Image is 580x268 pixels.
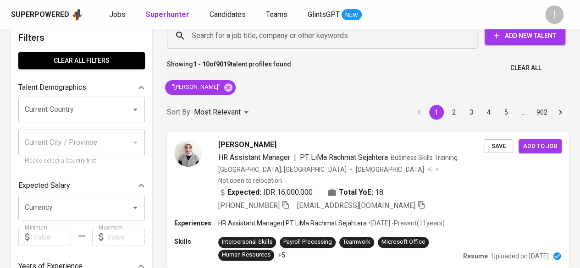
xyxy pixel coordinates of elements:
[167,107,190,118] p: Sort By
[410,105,569,120] nav: pagination navigation
[356,165,425,174] span: [DEMOGRAPHIC_DATA]
[18,176,145,195] div: Expected Salary
[174,237,218,246] p: Skills
[194,104,252,121] div: Most Relevant
[174,219,218,228] p: Experiences
[193,60,210,68] b: 1 - 10
[499,105,514,120] button: Go to page 5
[194,107,241,118] p: Most Relevant
[165,80,236,95] div: "[PERSON_NAME]"
[481,105,496,120] button: Go to page 4
[492,252,549,261] p: Uploaded on [DATE]
[339,187,373,198] b: Total YoE:
[218,219,367,228] p: HR Assistant Manager | PT LiMa Rachmat Sejahtera
[519,139,562,153] button: Add to job
[222,251,271,259] div: Human Resources
[464,105,479,120] button: Go to page 3
[294,152,296,163] span: |
[26,55,138,66] span: Clear All filters
[18,180,70,191] p: Expected Salary
[25,157,138,166] p: Please select a Country first
[218,176,282,185] p: Not open to relocation
[308,10,340,19] span: GlintsGPT
[210,10,246,19] span: Candidates
[485,27,565,45] button: Add New Talent
[146,9,191,21] a: Superhunter
[165,83,226,92] span: "[PERSON_NAME]"
[167,132,569,268] a: [PERSON_NAME]HR Assistant Manager|PT LiMa Rachmat SejahteraBusiness Skills Training[GEOGRAPHIC_DA...
[11,8,83,22] a: Superpoweredapp logo
[109,9,127,21] a: Jobs
[18,78,145,97] div: Talent Demographics
[107,228,145,246] input: Value
[218,201,280,210] span: [PHONE_NUMBER]
[218,139,276,150] span: [PERSON_NAME]
[391,154,458,161] span: Business Skills Training
[11,10,69,20] div: Superpowered
[545,5,563,24] div: I
[222,238,272,246] div: Interpersonal Skills
[523,141,557,152] span: Add to job
[381,238,425,246] div: Microsoft Office
[488,141,508,152] span: Save
[507,60,545,77] button: Clear All
[297,201,415,210] span: [EMAIL_ADDRESS][DOMAIN_NAME]
[342,11,362,20] span: NEW
[18,52,145,69] button: Clear All filters
[218,153,290,162] span: HR Assistant Manager
[227,187,261,198] b: Expected:
[146,10,189,19] b: Superhunter
[516,108,531,117] div: …
[216,60,231,68] b: 9019
[367,219,445,228] p: • [DATE] - Present ( 11 years )
[308,9,362,21] a: GlintsGPT NEW
[278,251,285,260] p: +5
[167,60,291,77] p: Showing of talent profiles found
[463,252,488,261] p: Resume
[71,8,83,22] img: app logo
[375,187,383,198] span: 18
[18,30,145,45] h6: Filters
[218,165,347,174] div: [GEOGRAPHIC_DATA], [GEOGRAPHIC_DATA]
[534,105,550,120] button: Go to page 902
[300,153,388,162] span: PT LiMa Rachmat Sejahtera
[492,30,558,42] span: Add New Talent
[18,82,86,93] p: Talent Demographics
[129,103,142,116] button: Open
[109,10,126,19] span: Jobs
[343,238,370,246] div: Teamwork
[218,187,313,198] div: IDR 16.000.000
[283,238,332,246] div: Payroll Processing
[429,105,444,120] button: page 1
[510,62,541,74] span: Clear All
[484,139,513,153] button: Save
[129,201,142,214] button: Open
[33,228,71,246] input: Value
[266,9,289,21] a: Teams
[553,105,568,120] button: Go to next page
[210,9,248,21] a: Candidates
[174,139,202,167] img: dfb0816721774ed1c554cd605705480b.jpeg
[266,10,287,19] span: Teams
[447,105,461,120] button: Go to page 2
